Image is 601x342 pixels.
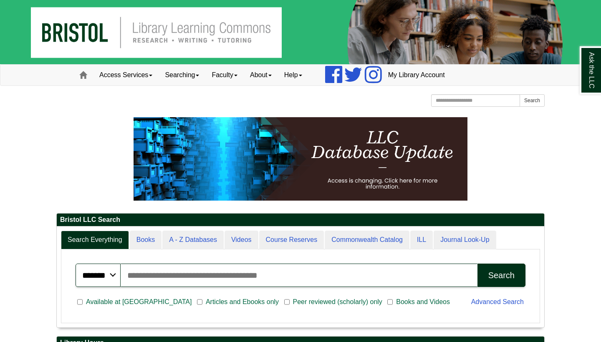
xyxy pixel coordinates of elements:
[393,297,453,307] span: Books and Videos
[57,214,544,226] h2: Bristol LLC Search
[130,231,162,249] a: Books
[202,297,282,307] span: Articles and Ebooks only
[205,65,244,85] a: Faculty
[225,231,258,249] a: Videos
[159,65,205,85] a: Searching
[387,298,393,306] input: Books and Videos
[162,231,224,249] a: A - Z Databases
[488,271,515,280] div: Search
[382,65,451,85] a: My Library Account
[244,65,278,85] a: About
[197,298,202,306] input: Articles and Ebooks only
[325,231,409,249] a: Commonwealth Catalog
[520,94,545,107] button: Search
[434,231,496,249] a: Journal Look-Up
[77,298,83,306] input: Available at [GEOGRAPHIC_DATA]
[284,298,290,306] input: Peer reviewed (scholarly) only
[290,297,386,307] span: Peer reviewed (scholarly) only
[83,297,195,307] span: Available at [GEOGRAPHIC_DATA]
[61,231,129,249] a: Search Everything
[93,65,159,85] a: Access Services
[410,231,433,249] a: ILL
[259,231,324,249] a: Course Reserves
[477,264,525,287] button: Search
[134,117,467,201] img: HTML tutorial
[471,298,524,305] a: Advanced Search
[278,65,308,85] a: Help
